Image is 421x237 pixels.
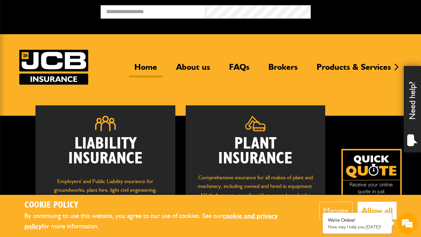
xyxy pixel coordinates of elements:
a: Get your insurance quote isn just 2-minutes [341,149,402,209]
div: We're Online! [328,217,387,223]
a: JCB Insurance Services [19,50,88,85]
button: Allow all [358,202,397,219]
button: Manage [319,202,352,219]
p: Employers' and Public Liability insurance for groundworks, plant hire, light civil engineering, d... [46,177,165,216]
p: Comprehensive insurance for all makes of plant and machinery, including owned and hired in equipm... [196,173,315,208]
a: Brokers [263,62,303,78]
img: JCB Insurance Services logo [19,50,88,85]
p: By continuing to use this website, you agree to our use of cookies. See our for more information. [24,211,298,232]
h2: Liability Insurance [46,136,165,170]
p: How may I help you today? [328,224,387,229]
a: Products & Services [311,62,396,78]
h2: Plant Insurance [196,136,315,166]
div: Need help? [404,66,421,152]
button: Broker Login [311,5,416,16]
a: FAQs [224,62,255,78]
h2: Cookie Policy [24,200,298,211]
a: About us [171,62,215,78]
img: Quick Quote [341,149,402,209]
a: Home [129,62,162,78]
